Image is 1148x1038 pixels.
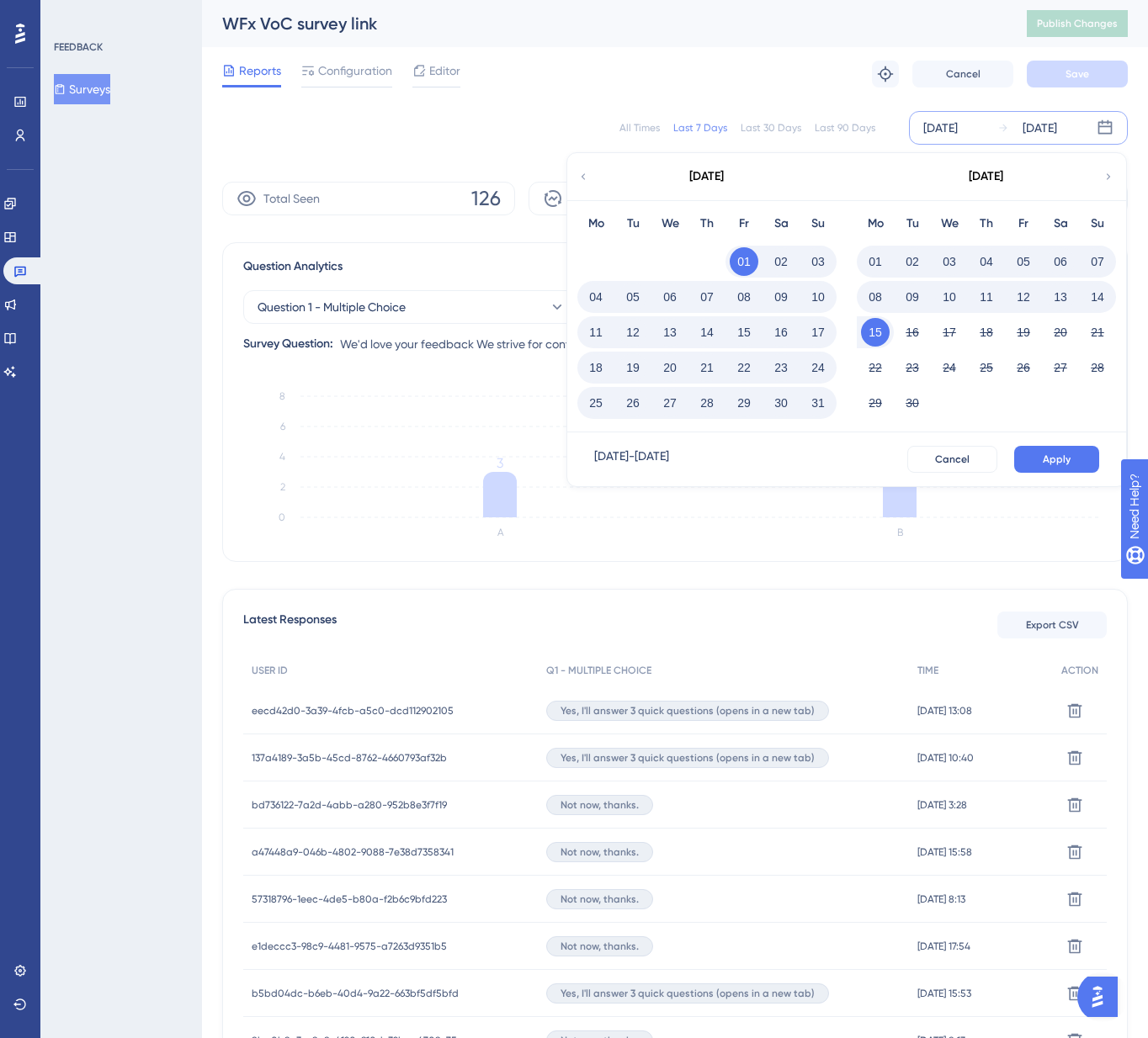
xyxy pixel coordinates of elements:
button: 13 [1046,283,1075,311]
button: 03 [935,247,964,276]
button: 05 [1009,247,1038,276]
span: Total Seen [263,188,320,209]
button: 28 [1083,353,1112,382]
tspan: 0 [279,511,285,523]
button: Cancel [912,61,1013,87]
button: 20 [1046,318,1075,347]
span: Question 1 - Multiple Choice [258,297,406,317]
span: USER ID [252,664,288,677]
span: TIME [917,664,938,677]
button: 05 [619,283,647,311]
button: 02 [767,247,795,276]
button: 21 [1083,318,1112,347]
span: [DATE] 15:53 [917,987,971,1000]
div: Survey Question: [243,334,333,354]
button: 25 [582,389,610,417]
button: 19 [1009,318,1038,347]
span: [DATE] 10:40 [917,751,974,765]
span: Yes, I'll answer 3 quick questions (opens in a new tab) [561,751,815,765]
button: 02 [898,247,927,276]
button: 12 [619,318,647,347]
button: 24 [804,353,832,382]
button: 08 [861,283,890,311]
button: 27 [1046,353,1075,382]
span: Q1 - MULTIPLE CHOICE [546,664,651,677]
div: Sa [763,214,800,234]
span: Need Help? [40,4,105,24]
button: 31 [804,389,832,417]
button: 25 [972,353,1001,382]
button: 15 [730,318,758,347]
span: Not now, thanks. [561,798,639,812]
tspan: 2 [280,481,285,493]
span: 137a4189-3a5b-45cd-8762-4660793af32b [252,751,447,765]
span: Configuration [318,61,392,81]
div: [DATE] - [DATE] [594,446,669,473]
tspan: 3 [497,455,503,471]
iframe: UserGuiding AI Assistant Launcher [1077,972,1128,1022]
div: WFx VoC survey link [222,12,985,35]
button: Apply [1014,446,1099,473]
button: 17 [935,318,964,347]
button: 09 [898,283,927,311]
button: 06 [656,283,684,311]
div: Su [1079,214,1116,234]
span: [DATE] 13:08 [917,704,972,718]
div: Th [688,214,725,234]
span: bd736122-7a2d-4abb-a280-952b8e3f7f19 [252,798,447,812]
button: 30 [898,389,927,417]
span: ACTION [1061,664,1098,677]
div: Fr [1005,214,1042,234]
button: 22 [861,353,890,382]
span: Save [1066,67,1089,81]
span: Latest Responses [243,610,337,640]
div: Mo [857,214,894,234]
span: Not now, thanks. [561,940,639,953]
button: 26 [619,389,647,417]
button: 29 [730,389,758,417]
span: Yes, I'll answer 3 quick questions (opens in a new tab) [561,987,815,1000]
div: All Times [619,121,660,135]
tspan: 6 [280,421,285,432]
button: 27 [656,389,684,417]
button: Publish Changes [1027,10,1128,37]
div: Fr [725,214,763,234]
button: 07 [693,283,721,311]
button: 15 [861,318,890,347]
button: 14 [693,318,721,347]
div: [DATE] [1023,118,1057,138]
div: We [651,214,688,234]
button: 20 [656,353,684,382]
button: 07 [1083,247,1112,276]
button: 23 [898,353,927,382]
div: Last 90 Days [815,121,875,135]
tspan: 4 [279,451,285,463]
div: [DATE] [923,118,958,138]
span: Apply [1043,453,1071,466]
button: 08 [730,283,758,311]
span: 57318796-1eec-4de5-b80a-f2b6c9bfd223 [252,892,447,906]
tspan: 8 [279,390,285,402]
div: Tu [614,214,651,234]
text: B [897,527,903,538]
div: Mo [577,214,614,234]
div: Su [800,214,837,234]
text: A [497,527,504,538]
button: 01 [861,247,890,276]
span: [DATE] 15:58 [917,845,972,859]
button: 01 [730,247,758,276]
span: e1deccc3-98c9-4481-9575-a7263d9351b5 [252,940,447,953]
div: FEEDBACK [54,40,103,54]
button: 09 [767,283,795,311]
button: Question 1 - Multiple Choice [243,290,580,324]
button: 18 [582,353,610,382]
button: 18 [972,318,1001,347]
span: [DATE] 8:13 [917,892,965,906]
button: 14 [1083,283,1112,311]
button: 12 [1009,283,1038,311]
button: 04 [972,247,1001,276]
div: Tu [894,214,931,234]
button: 16 [898,318,927,347]
button: 30 [767,389,795,417]
span: a47448a9-046b-4802-9088-7e38d7358341 [252,845,454,859]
